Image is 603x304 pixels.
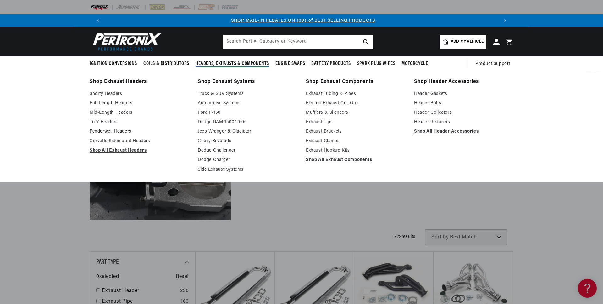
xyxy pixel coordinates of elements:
[357,60,396,67] span: Spark Plug Wires
[431,235,449,240] span: Sort by
[354,56,399,71] summary: Spark Plug Wires
[308,56,354,71] summary: Battery Products
[275,60,305,67] span: Engine Swaps
[475,60,510,67] span: Product Support
[90,100,189,107] a: Full-Length Headers
[398,56,431,71] summary: Motorcycle
[414,100,513,107] a: Header Bolts
[198,137,297,145] a: Chevy Silverado
[306,147,405,154] a: Exhaust Hookup Kits
[180,287,189,295] div: 230
[414,109,513,117] a: Header Collectors
[198,90,297,98] a: Truck & SUV Systems
[90,31,162,53] img: Pertronix
[198,118,297,126] a: Dodge RAM 1500/2500
[359,35,373,49] button: search button
[306,100,405,107] a: Electric Exhaust Cut-Outs
[414,90,513,98] a: Header Gaskets
[198,147,297,154] a: Dodge Challenger
[425,229,507,245] select: Sort by
[140,56,192,71] summary: Coils & Distributors
[96,273,119,281] span: 0 selected
[306,109,405,117] a: Mufflers & Silencers
[196,60,269,67] span: Headers, Exhausts & Components
[440,35,486,49] a: Add my vehicle
[306,90,405,98] a: Exhaust Tubing & Pipes
[306,118,405,126] a: Exhaust Tips
[306,128,405,135] a: Exhaust Brackets
[106,17,500,24] div: Announcement
[90,90,189,98] a: Shorty Headers
[90,118,189,126] a: Tri-Y Headers
[272,56,308,71] summary: Engine Swaps
[90,60,137,67] span: Ignition Conversions
[231,18,375,23] a: SHOP MAIL-IN REBATES ON 100s of BEST SELLING PRODUCTS
[223,35,373,49] input: Search Part #, Category or Keyword
[106,17,500,24] div: 2 of 3
[90,147,189,154] a: Shop All Exhaust Headers
[74,14,529,27] slideshow-component: Translation missing: en.sections.announcements.announcement_bar
[198,109,297,117] a: Ford F-150
[96,259,119,265] span: Part Type
[90,109,189,117] a: Mid-Length Headers
[176,273,189,281] span: Reset
[198,77,297,86] a: Shop Exhaust Systems
[102,287,178,295] a: Exhaust Header
[198,166,297,174] a: Side Exhaust Systems
[414,118,513,126] a: Header Reducers
[90,77,189,86] a: Shop Exhaust Headers
[499,14,511,27] button: Translation missing: en.sections.announcements.next_announcement
[90,137,189,145] a: Corvette Sidemount Headers
[143,60,189,67] span: Coils & Distributors
[414,77,513,86] a: Shop Header Accessories
[394,234,416,239] span: 722 results
[306,77,405,86] a: Shop Exhaust Components
[306,156,405,164] a: Shop All Exhaust Components
[198,156,297,164] a: Dodge Charger
[192,56,272,71] summary: Headers, Exhausts & Components
[92,14,104,27] button: Translation missing: en.sections.announcements.previous_announcement
[198,100,297,107] a: Automotive Systems
[401,60,428,67] span: Motorcycle
[475,56,513,72] summary: Product Support
[414,128,513,135] a: Shop All Header Accessories
[311,60,351,67] span: Battery Products
[306,137,405,145] a: Exhaust Clamps
[451,39,484,45] span: Add my vehicle
[90,56,140,71] summary: Ignition Conversions
[90,128,189,135] a: Fenderwell Headers
[198,128,297,135] a: Jeep Wranger & Gladiator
